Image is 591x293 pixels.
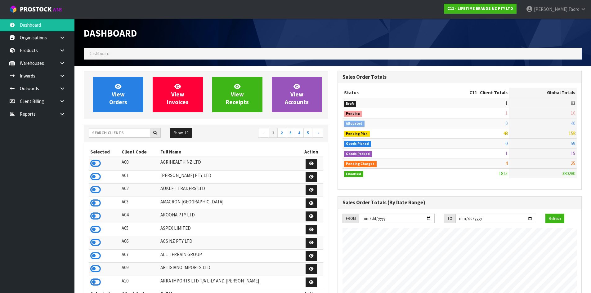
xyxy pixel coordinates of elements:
td: A03 [120,197,159,210]
td: AMACRON [GEOGRAPHIC_DATA] [159,197,299,210]
span: Goods Packed [344,151,372,157]
input: Search clients [89,128,150,138]
h3: Sales Order Totals (By Date Range) [343,200,577,206]
th: Status [343,88,420,98]
a: C11 - LIFETIME BRANDS NZ PTY LTD [444,4,517,14]
a: 3 [286,128,295,138]
td: ARTIGIANO IMPORTS LTD [159,263,299,276]
span: 380280 [562,171,575,176]
td: AROONA PTY LTD [159,210,299,223]
nav: Page navigation [211,128,323,139]
span: View Orders [109,83,127,106]
span: [PERSON_NAME] [534,6,567,12]
div: FROM [343,214,359,224]
span: 59 [571,140,575,146]
td: [PERSON_NAME] PTY LTD [159,170,299,184]
span: Dashboard [88,51,110,56]
span: Dashboard [84,27,137,39]
td: A07 [120,249,159,263]
td: ASPEX LIMITED [159,223,299,236]
strong: C11 - LIFETIME BRANDS NZ PTY LTD [447,6,513,11]
span: 25 [571,160,575,166]
a: → [312,128,323,138]
span: View Accounts [285,83,309,106]
span: Finalised [344,171,364,177]
a: ViewAccounts [272,77,322,112]
img: cube-alt.png [9,5,17,13]
td: A09 [120,263,159,276]
td: A01 [120,170,159,184]
span: 1815 [499,171,508,176]
th: Selected [89,147,120,157]
span: View Invoices [167,83,189,106]
td: AUKLET TRADERS LTD [159,184,299,197]
span: 48 [503,130,508,136]
button: Show: 10 [170,128,192,138]
a: 5 [303,128,312,138]
span: Pending Pick [344,131,370,137]
span: 1 [505,150,508,156]
span: 40 [571,120,575,126]
span: 1 [505,100,508,106]
td: A06 [120,236,159,250]
div: TO [444,214,455,224]
span: 93 [571,100,575,106]
span: Goods Picked [344,141,371,147]
th: Client Code [120,147,159,157]
span: 0 [505,140,508,146]
a: 2 [277,128,286,138]
td: AGRIHEALTH NZ LTD [159,157,299,170]
a: ← [258,128,269,138]
button: Refresh [545,214,564,224]
td: A10 [120,276,159,289]
span: ProStock [20,5,51,13]
span: Allocated [344,121,365,127]
span: 158 [569,130,575,136]
h3: Sales Order Totals [343,74,577,80]
td: A00 [120,157,159,170]
th: Global Totals [509,88,577,98]
a: 1 [269,128,278,138]
th: Full Name [159,147,299,157]
span: Pending [344,111,362,117]
a: 4 [295,128,304,138]
span: 1 [505,110,508,116]
td: ACS NZ PTY LTD [159,236,299,250]
a: ViewOrders [93,77,143,112]
span: 10 [571,110,575,116]
td: A02 [120,184,159,197]
span: 4 [505,160,508,166]
span: Taoro [568,6,580,12]
span: 0 [505,120,508,126]
a: ViewReceipts [212,77,262,112]
td: ARRA IMPORTS LTD T/A LILY AND [PERSON_NAME] [159,276,299,289]
td: ALL TERRAIN GROUP [159,249,299,263]
td: A05 [120,223,159,236]
span: Pending Charges [344,161,377,167]
span: C11 [469,90,477,95]
a: ViewInvoices [153,77,203,112]
span: View Receipts [226,83,249,106]
th: - Client Totals [420,88,509,98]
small: WMS [53,7,62,13]
td: A04 [120,210,159,223]
span: Draft [344,101,356,107]
span: 15 [571,150,575,156]
th: Action [300,147,323,157]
